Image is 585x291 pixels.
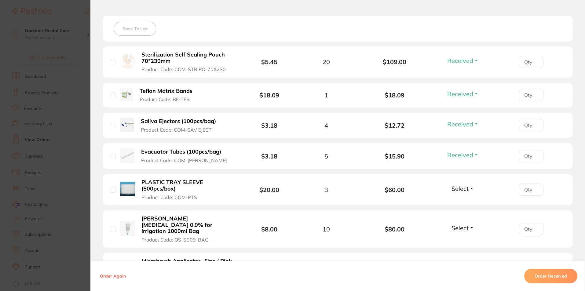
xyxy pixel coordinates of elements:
[445,57,481,64] button: Received
[445,90,481,98] button: Received
[519,89,543,101] input: Qty
[324,186,328,193] span: 3
[450,224,476,232] button: Select
[141,216,236,235] b: [PERSON_NAME] [MEDICAL_DATA] 0.9% for Irrigation 1000ml Bag
[120,148,135,163] img: Evacuator Tubes (100pcs/bag)
[141,149,221,155] b: Evacuator Tubes (100pcs/bag)
[139,148,234,163] button: Evacuator Tubes (100pcs/bag) Product Code: COM-[PERSON_NAME]
[360,226,429,233] b: $80.00
[447,57,473,64] span: Received
[140,215,238,243] button: [PERSON_NAME] [MEDICAL_DATA] 0.9% for Irrigation 1000ml Bag Product Code: OS-SC09-BAG
[141,195,197,200] span: Product Code: COM-PTS
[360,153,429,160] b: $15.90
[141,258,236,271] b: Microbrush Applicator- Fine / Pink (100pcs/barrel)
[519,56,543,68] input: Qty
[447,120,473,128] span: Received
[120,54,135,69] img: Sterilization Self Sealing Pouch - 70*230mm
[141,118,216,125] b: Saliva Ejectors (100pcs/bag)
[259,91,279,99] b: $18.09
[445,120,481,128] button: Received
[445,151,481,159] button: Received
[261,122,277,129] b: $3.18
[360,122,429,129] b: $12.72
[323,226,330,233] span: 10
[141,237,209,242] span: Product Code: OS-SC09-BAG
[138,88,201,103] button: Teflon Matrix Bands Product Code: RE-TFB
[259,186,279,194] b: $20.00
[519,184,543,196] input: Qty
[324,153,328,160] span: 5
[140,258,238,279] button: Microbrush Applicator- Fine / Pink (100pcs/barrel) Product Code: RE-MA-F
[360,186,429,193] b: $60.00
[519,150,543,162] input: Qty
[140,96,190,102] span: Product Code: RE-TFB
[140,88,192,94] b: Teflon Matrix Bands
[141,52,236,64] b: Sterilization Self Sealing Pouch - 70*230mm
[360,92,429,99] b: $18.09
[141,67,226,72] span: Product Code: COM-STR PO-70X230
[141,127,212,133] span: Product Code: COM-SAV EJECT
[452,224,469,232] span: Select
[261,225,277,233] b: $8.00
[141,158,227,163] span: Product Code: COM-[PERSON_NAME]
[120,118,134,132] img: Saliva Ejectors (100pcs/bag)
[447,151,473,159] span: Received
[139,118,223,133] button: Saliva Ejectors (100pcs/bag) Product Code: COM-SAV EJECT
[519,119,543,131] input: Qty
[120,260,135,275] img: Microbrush Applicator- Fine / Pink (100pcs/barrel)
[447,90,473,98] span: Received
[120,221,135,236] img: Baxter Sodium Chloride 0.9% for Irrigation 1000ml Bag
[450,185,476,192] button: Select
[261,58,277,66] b: $5.45
[324,122,328,129] span: 4
[524,269,577,283] button: Order Received
[324,92,328,99] span: 1
[452,185,469,192] span: Select
[519,223,543,235] input: Qty
[114,22,156,36] button: Save To List
[360,58,429,65] b: $109.00
[120,182,135,197] img: PLASTIC TRAY SLEEVE (500pcs/box)
[120,88,133,101] img: Teflon Matrix Bands
[140,179,238,200] button: PLASTIC TRAY SLEEVE (500pcs/box) Product Code: COM-PTS
[141,179,236,192] b: PLASTIC TRAY SLEEVE (500pcs/box)
[261,152,277,160] b: $3.18
[140,51,238,73] button: Sterilization Self Sealing Pouch - 70*230mm Product Code: COM-STR PO-70X230
[323,58,330,65] span: 20
[98,273,128,279] button: Order Again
